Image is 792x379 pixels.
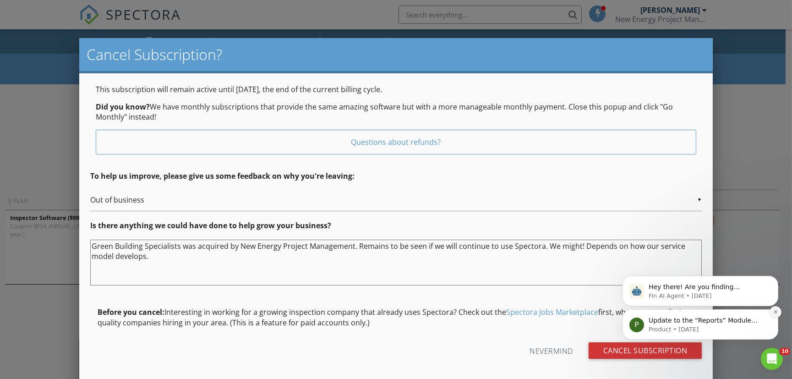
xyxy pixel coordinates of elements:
[530,342,573,359] div: Nevermind
[96,102,150,112] span: Did you know?
[609,218,792,354] iframe: Intercom notifications message
[589,342,702,359] input: Cancel Subscription
[506,307,598,317] a: Spectora Jobs Marketplace
[90,171,702,181] p: To help us improve, please give us some feedback on why you're leaving:
[90,220,702,231] p: Is there anything we could have done to help grow your business?
[98,307,164,317] span: Before you cancel:
[87,45,705,64] h2: Cancel Subscription?
[96,130,696,154] a: Questions about refunds?
[780,348,790,355] span: 10
[351,137,441,147] span: Questions about refunds?
[98,307,694,328] p: Interesting in working for a growing inspection company that already uses Spectora? Check out the...
[761,348,783,370] iframe: Intercom live chat
[96,102,696,122] p: We have monthly subscriptions that provide the same amazing software but with a more manageable m...
[96,84,696,94] p: This subscription will remain active until [DATE], the end of the current billing cycle.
